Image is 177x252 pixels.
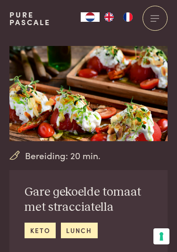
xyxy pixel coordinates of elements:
aside: Language selected: Nederlands [81,12,137,22]
a: FR [118,12,137,22]
span: Bereiding: 20 min. [25,149,101,162]
a: keto [25,223,56,238]
button: Uw voorkeuren voor toestemming voor trackingtechnologieën [153,228,169,244]
a: PurePascale [9,11,51,26]
a: EN [100,12,118,22]
ul: Language list [100,12,137,22]
h2: Gare gekoelde tomaat met stracciatella [25,185,152,215]
img: Gare gekoelde tomaat met stracciatella [9,46,168,141]
div: Language [81,12,100,22]
a: NL [81,12,100,22]
a: lunch [61,223,98,238]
